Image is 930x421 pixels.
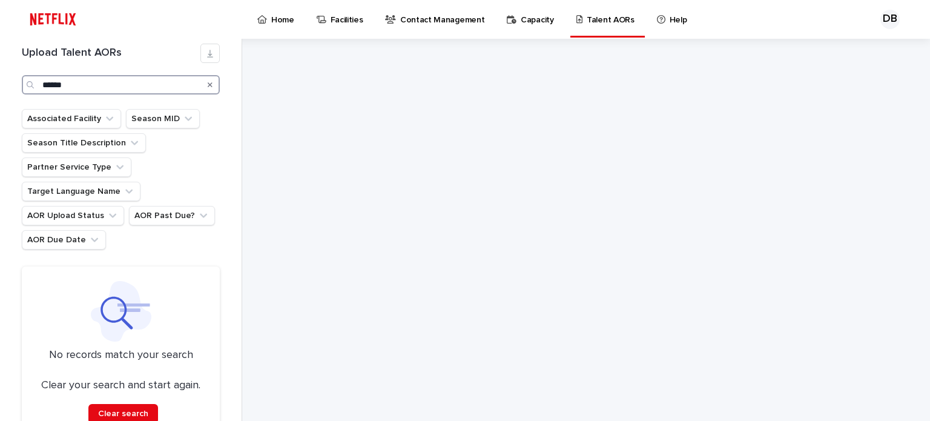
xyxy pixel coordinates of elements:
[22,133,146,153] button: Season Title Description
[41,379,200,393] p: Clear your search and start again.
[22,109,121,128] button: Associated Facility
[98,409,148,418] span: Clear search
[880,10,900,29] div: DB
[22,182,140,201] button: Target Language Name
[126,109,200,128] button: Season MID
[129,206,215,225] button: AOR Past Due?
[22,75,220,94] input: Search
[22,47,200,60] h1: Upload Talent AORs
[22,230,106,250] button: AOR Due Date
[36,349,205,362] p: No records match your search
[22,157,131,177] button: Partner Service Type
[24,7,82,31] img: ifQbXi3ZQGMSEF7WDB7W
[22,206,124,225] button: AOR Upload Status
